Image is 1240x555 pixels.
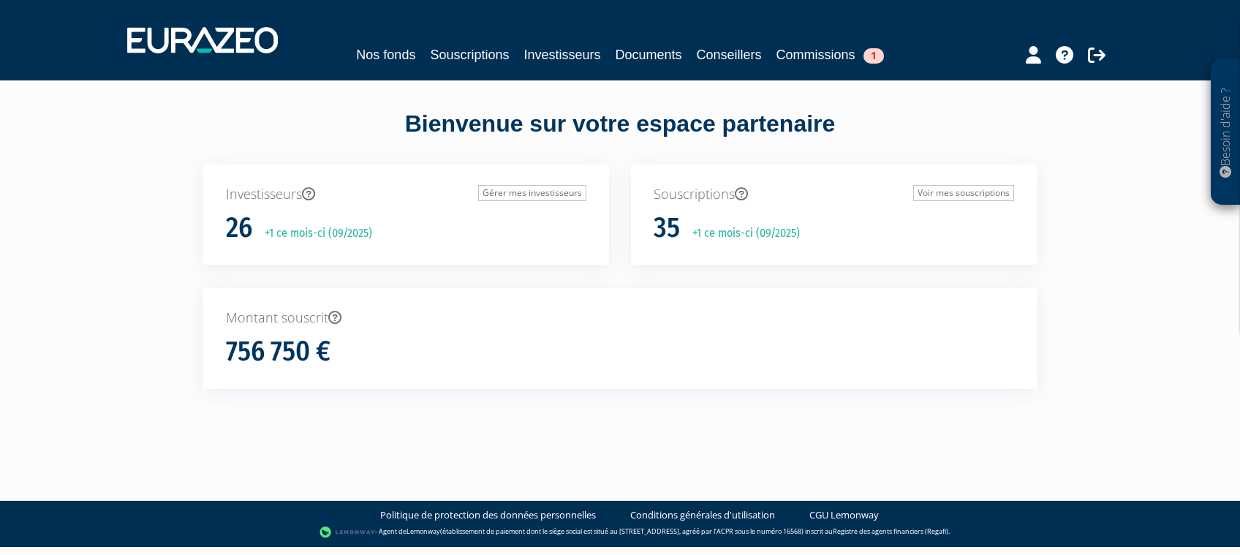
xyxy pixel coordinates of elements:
div: - Agent de (établissement de paiement dont le siège social est situé au [STREET_ADDRESS], agréé p... [15,525,1225,540]
h1: 35 [654,213,680,243]
a: Investisseurs [523,45,600,65]
a: Commissions1 [776,45,884,65]
a: Conseillers [697,45,762,65]
a: Gérer mes investisseurs [478,185,586,201]
a: Conditions générales d'utilisation [630,508,775,522]
a: Voir mes souscriptions [913,185,1014,201]
img: logo-lemonway.png [320,525,376,540]
h1: 26 [226,213,252,243]
img: 1732889491-logotype_eurazeo_blanc_rvb.png [127,27,278,53]
span: 1 [863,48,884,64]
a: Lemonway [407,526,440,536]
a: Documents [616,45,682,65]
a: Politique de protection des données personnelles [380,508,596,522]
p: +1 ce mois-ci (09/2025) [682,225,800,242]
a: Registre des agents financiers (Regafi) [833,526,948,536]
h1: 756 750 € [226,336,330,367]
p: Besoin d'aide ? [1217,67,1234,198]
div: Bienvenue sur votre espace partenaire [192,107,1048,165]
p: Souscriptions [654,185,1014,204]
p: Montant souscrit [226,309,1014,328]
a: Nos fonds [356,45,415,65]
p: +1 ce mois-ci (09/2025) [254,225,372,242]
p: Investisseurs [226,185,586,204]
a: Souscriptions [430,45,509,65]
a: CGU Lemonway [809,508,879,522]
